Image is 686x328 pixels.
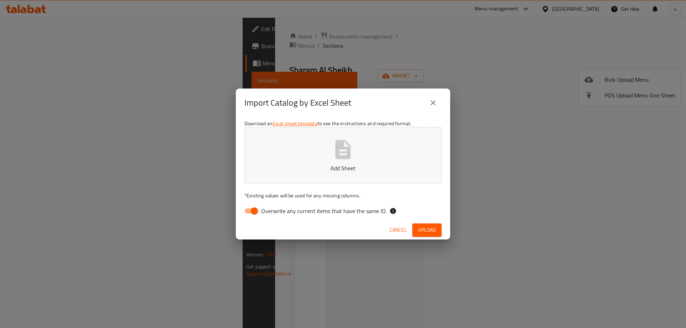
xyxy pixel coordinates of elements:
button: close [424,94,442,111]
span: Upload [418,226,436,234]
div: Download an to see the instructions and required format. [236,117,450,221]
span: Overwrite any current items that have the same ID. [261,207,387,215]
p: Add Sheet [255,164,431,172]
button: Cancel [387,223,409,237]
span: Cancel [389,226,407,234]
svg: If the overwrite option isn't selected, then the items that match an existing ID will be ignored ... [389,207,397,215]
button: Upload [412,223,442,237]
p: Existing values will be used for any missing columns. [244,192,442,199]
h2: Import Catalog by Excel Sheet [244,97,351,109]
a: Excel sheet template [273,119,318,128]
button: Add Sheet [244,127,442,183]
